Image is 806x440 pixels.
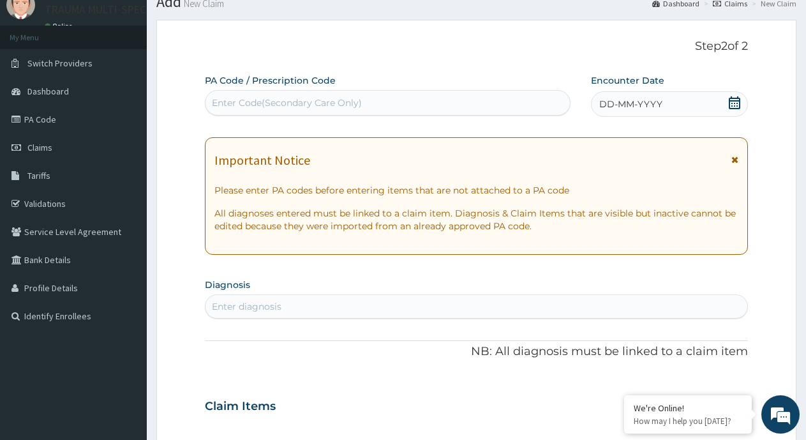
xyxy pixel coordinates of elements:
h1: Important Notice [214,153,310,167]
span: Switch Providers [27,57,93,69]
label: Encounter Date [591,74,664,87]
label: Diagnosis [205,278,250,291]
p: TRAUMA MULTI-SPECIALITY CENTRE [45,4,219,15]
span: Tariffs [27,170,50,181]
p: NB: All diagnosis must be linked to a claim item [205,344,748,360]
p: How may I help you today? [634,416,742,427]
a: Online [45,22,75,31]
div: Enter Code(Secondary Care Only) [212,96,362,109]
p: All diagnoses entered must be linked to a claim item. Diagnosis & Claim Items that are visible bu... [214,207,738,232]
div: Enter diagnosis [212,300,281,313]
h3: Claim Items [205,400,276,414]
span: Dashboard [27,86,69,97]
span: Claims [27,142,52,153]
div: Minimize live chat window [209,6,240,37]
span: DD-MM-YYYY [599,98,662,110]
p: Step 2 of 2 [205,40,748,54]
img: d_794563401_company_1708531726252_794563401 [24,64,52,96]
div: Chat with us now [66,72,214,88]
p: Please enter PA codes before entering items that are not attached to a PA code [214,184,738,197]
textarea: Type your message and hit 'Enter' [6,300,243,344]
div: We're Online! [634,402,742,414]
label: PA Code / Prescription Code [205,74,336,87]
span: We're online! [74,136,176,265]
